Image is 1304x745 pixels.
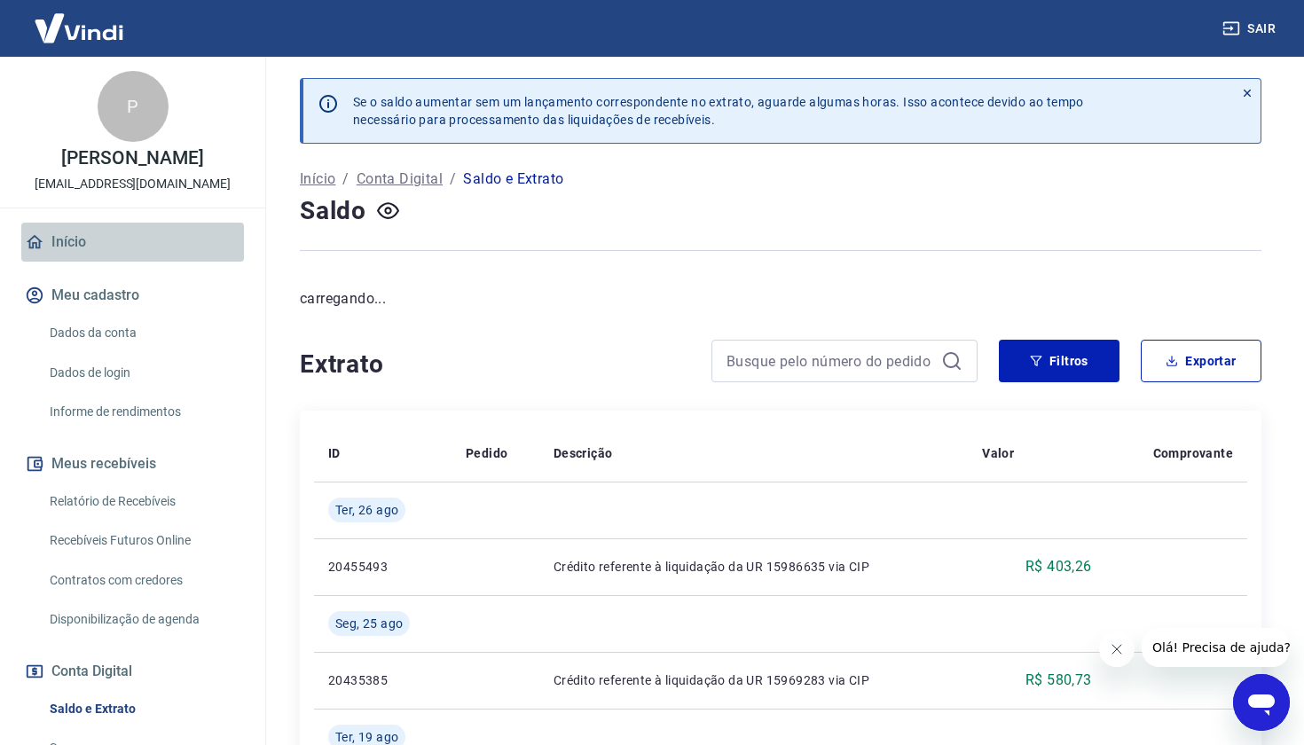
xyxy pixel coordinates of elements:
button: Filtros [999,340,1119,382]
button: Exportar [1141,340,1261,382]
img: Vindi [21,1,137,55]
button: Meus recebíveis [21,444,244,483]
button: Sair [1219,12,1283,45]
p: Se o saldo aumentar sem um lançamento correspondente no extrato, aguarde algumas horas. Isso acon... [353,93,1084,129]
p: Comprovante [1153,444,1233,462]
span: Olá! Precisa de ajuda? [11,12,149,27]
a: Relatório de Recebíveis [43,483,244,520]
p: 20455493 [328,558,437,576]
p: R$ 403,26 [1025,556,1092,577]
span: Seg, 25 ago [335,615,403,632]
p: [EMAIL_ADDRESS][DOMAIN_NAME] [35,175,231,193]
button: Meu cadastro [21,276,244,315]
a: Dados da conta [43,315,244,351]
p: Descrição [554,444,613,462]
button: Conta Digital [21,652,244,691]
p: Crédito referente à liquidação da UR 15986635 via CIP [554,558,954,576]
a: Dados de login [43,355,244,391]
iframe: Fechar mensagem [1099,631,1135,667]
p: R$ 580,73 [1025,670,1092,691]
p: Crédito referente à liquidação da UR 15969283 via CIP [554,671,954,689]
p: ID [328,444,341,462]
p: [PERSON_NAME] [61,149,203,168]
p: Valor [982,444,1014,462]
p: carregando... [300,288,1261,310]
div: P [98,71,169,142]
h4: Saldo [300,193,366,229]
p: Pedido [466,444,507,462]
a: Início [21,223,244,262]
h4: Extrato [300,347,690,382]
a: Recebíveis Futuros Online [43,522,244,559]
p: Saldo e Extrato [463,169,563,190]
p: / [342,169,349,190]
a: Disponibilização de agenda [43,601,244,638]
iframe: Botão para abrir a janela de mensagens [1233,674,1290,731]
span: Ter, 26 ago [335,501,398,519]
iframe: Mensagem da empresa [1142,628,1290,667]
a: Início [300,169,335,190]
a: Contratos com credores [43,562,244,599]
a: Conta Digital [357,169,443,190]
a: Saldo e Extrato [43,691,244,727]
p: / [450,169,456,190]
p: 20435385 [328,671,437,689]
a: Informe de rendimentos [43,394,244,430]
input: Busque pelo número do pedido [727,348,934,374]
